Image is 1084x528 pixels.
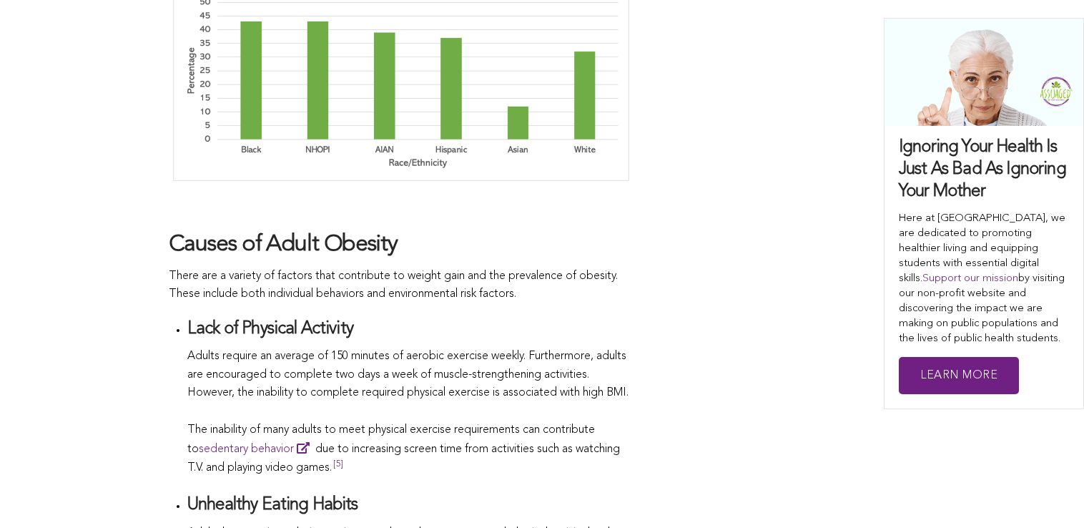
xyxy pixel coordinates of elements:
[187,494,634,517] h2: Unhealthy Eating Habits
[187,351,629,399] span: Adults require an average of 150 minutes of aerobic exercise weekly. Furthermore, adults are enco...
[199,444,315,455] a: sedentary behavior
[169,270,618,300] span: There are a variety of factors that contribute to weight gain and the prevalence of obesity. Thes...
[899,357,1019,395] a: Learn More
[187,424,620,474] span: The inability of many adults to meet physical exercise requirements can contribute to due to incr...
[169,230,634,260] h2: Causes of Adult Obesity
[187,318,634,341] h2: Lack of Physical Activity
[333,460,344,476] sup: [5]
[1012,459,1084,528] iframe: Chat Widget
